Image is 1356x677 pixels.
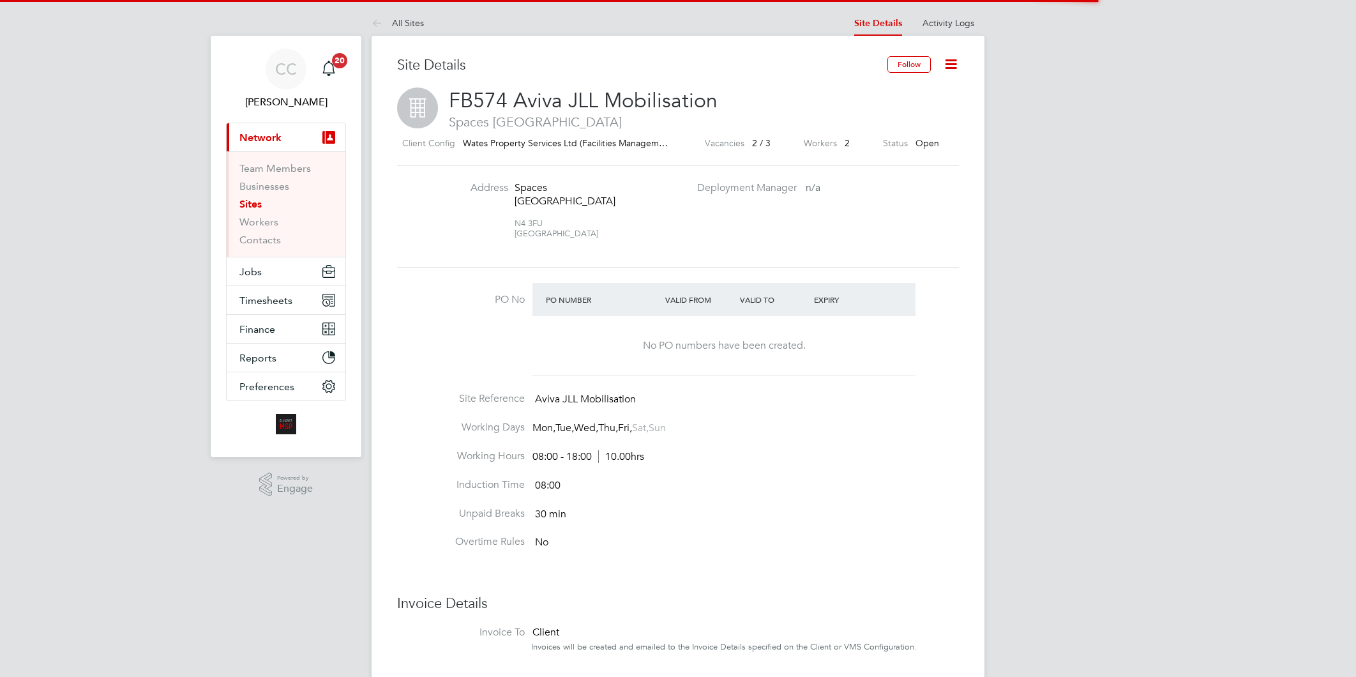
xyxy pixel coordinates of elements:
[397,507,525,521] label: Unpaid Breaks
[632,422,649,434] span: Sat,
[532,422,555,434] span: Mon,
[555,422,574,434] span: Tue,
[887,56,931,73] button: Follow
[397,392,525,406] label: Site Reference
[239,198,262,210] a: Sites
[543,288,662,311] div: PO Number
[515,181,594,208] div: Spaces [GEOGRAPHIC_DATA]
[227,123,345,151] button: Network
[332,53,347,68] span: 20
[438,181,508,195] label: Address
[402,135,455,151] label: Client Config
[574,422,598,434] span: Wed,
[226,49,346,110] a: CC[PERSON_NAME]
[277,483,313,494] span: Engage
[277,473,313,483] span: Powered by
[397,478,525,492] label: Induction Time
[397,293,525,307] label: PO No
[239,180,289,192] a: Businesses
[532,450,644,464] div: 08:00 - 18:00
[915,137,939,149] span: Open
[397,535,525,549] label: Overtime Rules
[545,339,903,353] div: No PO numbers have been created.
[531,626,959,639] div: Client
[618,422,632,434] span: Fri,
[259,473,313,497] a: Powered byEngage
[811,288,885,311] div: Expiry
[239,352,276,364] span: Reports
[397,421,525,434] label: Working Days
[227,372,345,400] button: Preferences
[598,450,644,463] span: 10.00hrs
[535,508,566,521] span: 30 min
[211,36,361,457] nav: Main navigation
[649,422,666,434] span: Sun
[397,56,887,75] h3: Site Details
[883,135,908,151] label: Status
[397,114,959,130] span: Spaces [GEOGRAPHIC_DATA]
[239,216,278,228] a: Workers
[515,208,594,239] div: N4 3FU [GEOGRAPHIC_DATA]
[239,162,311,174] a: Team Members
[227,344,345,372] button: Reports
[397,595,959,613] h3: Invoice Details
[316,49,342,89] a: 20
[737,288,811,311] div: Valid To
[804,135,837,151] label: Workers
[239,381,294,393] span: Preferences
[239,234,281,246] a: Contacts
[752,137,771,149] span: 2 / 3
[845,137,850,149] span: 2
[535,536,548,549] span: No
[227,151,345,257] div: Network
[689,181,797,195] label: Deployment Manager
[397,450,525,463] label: Working Hours
[227,286,345,314] button: Timesheets
[535,479,561,492] span: 08:00
[598,422,618,434] span: Thu,
[923,17,974,29] a: Activity Logs
[705,135,744,151] label: Vacancies
[239,294,292,307] span: Timesheets
[239,132,282,144] span: Network
[397,626,525,639] label: Invoice To
[372,17,424,29] a: All Sites
[275,61,297,77] span: CC
[227,315,345,343] button: Finance
[239,266,262,278] span: Jobs
[239,323,275,335] span: Finance
[535,393,636,406] span: Aviva JLL Mobilisation
[806,181,820,194] span: n/a
[854,18,902,29] a: Site Details
[531,642,959,653] div: Invoices will be created and emailed to the Invoice Details specified on the Client or VMS Config...
[276,414,296,434] img: alliancemsp-logo-retina.png
[227,257,345,285] button: Jobs
[226,414,346,434] a: Go to home page
[449,88,718,113] span: FB574 Aviva JLL Mobilisation
[463,137,675,149] span: Wates Property Services Ltd (Facilities Management)
[226,95,346,110] span: Claire Compton
[662,288,737,311] div: Valid From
